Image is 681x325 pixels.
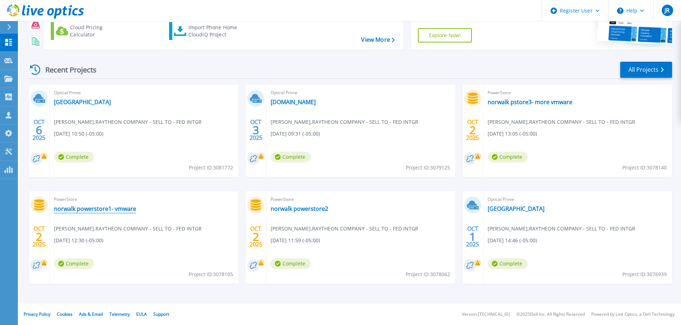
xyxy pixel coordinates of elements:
[54,258,94,269] span: Complete
[469,234,476,240] span: 1
[51,22,130,40] a: Cloud Pricing Calculator
[54,118,202,126] span: [PERSON_NAME] , RAYTHEON COMPANY - SELL TO - FED INTGR
[665,7,670,13] span: JR
[79,311,103,317] a: Ads & Email
[361,36,394,43] a: View More
[109,311,130,317] a: Telemetry
[54,152,94,162] span: Complete
[54,98,111,106] a: [GEOGRAPHIC_DATA]
[54,89,234,97] span: Optical Prime
[488,118,635,126] span: [PERSON_NAME] , RAYTHEON COMPANY - SELL TO - FED INTGR
[469,127,476,133] span: 2
[253,234,259,240] span: 2
[488,195,668,203] span: Optical Prime
[271,237,320,244] span: [DATE] 11:59 (-05:00)
[271,152,311,162] span: Complete
[70,24,127,38] div: Cloud Pricing Calculator
[271,89,451,97] span: Optical Prime
[249,224,263,250] div: OCT 2025
[418,28,472,42] a: Explore Now!
[488,258,528,269] span: Complete
[54,225,202,233] span: [PERSON_NAME] , RAYTHEON COMPANY - SELL TO - FED INTGR
[54,130,103,138] span: [DATE] 10:50 (-05:00)
[406,164,450,172] span: Project ID: 3079125
[406,270,450,278] span: Project ID: 3078062
[136,311,147,317] a: EULA
[271,225,418,233] span: [PERSON_NAME] , RAYTHEON COMPANY - SELL TO - FED INTGR
[488,130,537,138] span: [DATE] 13:05 (-05:00)
[488,225,635,233] span: [PERSON_NAME] , RAYTHEON COMPANY - SELL TO - FED INTGR
[271,130,320,138] span: [DATE] 09:31 (-05:00)
[54,237,103,244] span: [DATE] 12:30 (-05:00)
[271,195,451,203] span: PowerStore
[622,164,667,172] span: Project ID: 3078140
[488,152,528,162] span: Complete
[620,62,672,78] a: All Projects
[189,164,233,172] span: Project ID: 3081772
[488,89,668,97] span: PowerStore
[488,205,544,212] a: [GEOGRAPHIC_DATA]
[249,117,263,143] div: OCT 2025
[153,311,169,317] a: Support
[32,117,46,143] div: OCT 2025
[271,118,418,126] span: [PERSON_NAME] , RAYTHEON COMPANY - SELL TO - FED INTGR
[488,98,572,106] a: norwalk pstore3- more vmware
[188,24,244,38] div: Import Phone Home CloudIQ Project
[466,224,479,250] div: OCT 2025
[591,312,675,317] li: Powered by Live Optics, a Dell Technology
[32,224,46,250] div: OCT 2025
[36,234,42,240] span: 2
[28,61,106,78] div: Recent Projects
[54,205,136,212] a: norwalk powerstore1- vmware
[36,127,42,133] span: 6
[517,312,585,317] li: © 2025 Dell Inc. All Rights Reserved
[54,195,234,203] span: PowerStore
[189,270,233,278] span: Project ID: 3078105
[488,237,537,244] span: [DATE] 14:46 (-05:00)
[271,258,311,269] span: Complete
[462,312,510,317] li: Version: [TECHNICAL_ID]
[622,270,667,278] span: Project ID: 3076939
[24,311,50,317] a: Privacy Policy
[271,205,328,212] a: norwalk powerstore2
[466,117,479,143] div: OCT 2025
[271,98,316,106] a: [DOMAIN_NAME]
[57,311,73,317] a: Cookies
[253,127,259,133] span: 3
